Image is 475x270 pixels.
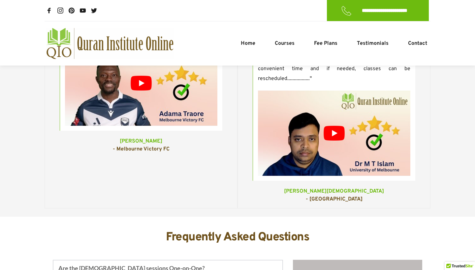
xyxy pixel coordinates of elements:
span: Contact [408,40,427,47]
a: Contact [406,40,429,47]
span: Fee Plans [314,40,337,47]
a: Home [239,40,257,47]
span: - [GEOGRAPHIC_DATA] [306,196,363,202]
span: [PERSON_NAME][DEMOGRAPHIC_DATA] [284,188,384,195]
a: Courses [273,40,296,47]
span: Home [241,40,255,47]
button: play Youtube video [65,40,217,126]
a: quran-institute-online-australia [46,28,174,59]
a: Fee Plans [312,40,339,47]
span: Testimonials [357,40,389,47]
button: play Youtube video [258,91,410,176]
span: Frequently Asked Questions [166,230,309,245]
span: Courses [275,40,295,47]
span: - Melbourne Victory FC [113,146,170,152]
span: [PERSON_NAME] [120,138,162,145]
a: Testimonials [355,40,390,47]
